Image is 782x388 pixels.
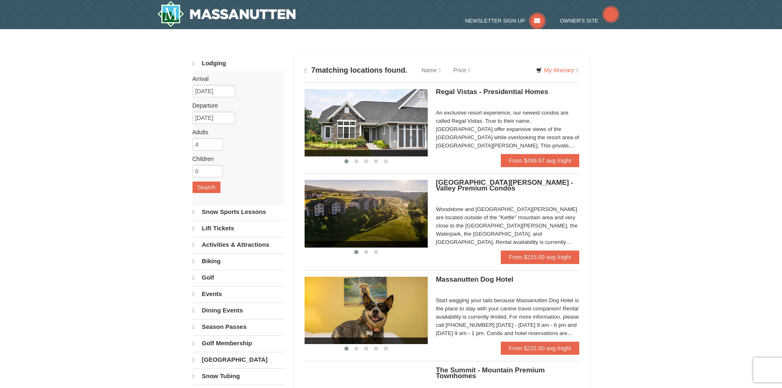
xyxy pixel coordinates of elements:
a: From $215.00 avg /night [501,250,580,264]
img: Massanutten Resort Logo [157,1,296,27]
span: The Summit - Mountain Premium Townhomes [436,366,545,380]
a: Activities & Attractions [193,237,284,253]
a: Biking [193,253,284,269]
a: From $499.67 avg /night [501,154,580,167]
h4: matching locations found. [305,66,408,75]
label: Arrival [193,75,278,83]
a: From $232.00 avg /night [501,342,580,355]
a: Dining Events [193,303,284,318]
a: Season Passes [193,319,284,335]
span: 7 [311,66,315,74]
a: [GEOGRAPHIC_DATA] [193,352,284,367]
a: Golf [193,270,284,285]
label: Departure [193,101,278,110]
a: Newsletter Sign Up [465,18,546,24]
div: An exclusive resort experience, our newest condos are called Regal Vistas. True to their name, [G... [436,109,580,150]
span: [GEOGRAPHIC_DATA][PERSON_NAME] - Valley Premium Condos [436,179,573,192]
div: Woodstone and [GEOGRAPHIC_DATA][PERSON_NAME] are located outside of the "Kettle" mountain area an... [436,205,580,246]
span: Massanutten Dog Hotel [436,276,514,283]
a: Snow Tubing [193,368,284,384]
label: Adults [193,128,278,136]
div: Start wagging your tails because Massanutten Dog Hotel is the place to stay with your canine trav... [436,296,580,337]
a: My Itinerary [531,64,583,76]
span: Newsletter Sign Up [465,18,525,24]
label: Children [193,155,278,163]
a: Massanutten Resort [157,1,296,27]
span: Owner's Site [560,18,599,24]
a: Lift Tickets [193,220,284,236]
a: Lodging [193,56,284,71]
span: Regal Vistas - Presidential Homes [436,88,548,96]
a: Name [415,62,447,78]
a: Snow Sports Lessons [193,204,284,220]
button: Search [193,181,220,193]
a: Events [193,286,284,302]
a: Golf Membership [193,335,284,351]
a: Owner's Site [560,18,619,24]
a: Price [447,62,477,78]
